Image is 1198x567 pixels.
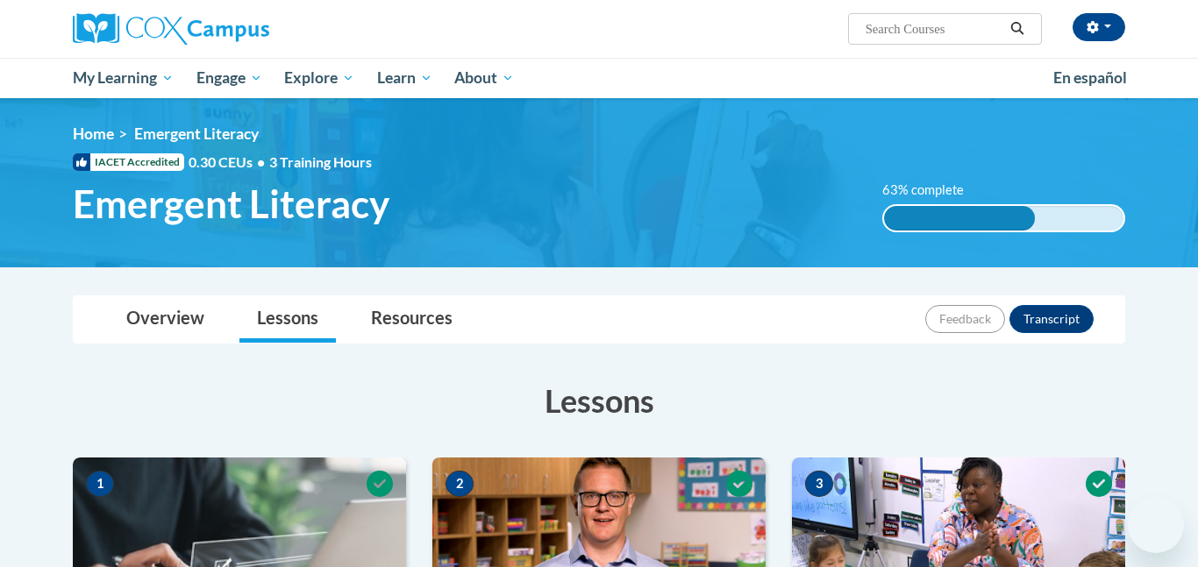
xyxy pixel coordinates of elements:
[257,153,265,170] span: •
[185,58,274,98] a: Engage
[109,296,222,343] a: Overview
[239,296,336,343] a: Lessons
[444,58,526,98] a: About
[273,58,366,98] a: Explore
[1053,68,1127,87] span: En español
[446,471,474,497] span: 2
[1128,497,1184,553] iframe: Button to launch messaging window
[73,181,389,227] span: Emergent Literacy
[269,153,372,170] span: 3 Training Hours
[86,471,114,497] span: 1
[73,379,1125,422] h3: Lessons
[864,18,1004,39] input: Search Courses
[377,67,432,89] span: Learn
[284,67,354,89] span: Explore
[884,206,1035,230] div: 63% complete
[1073,13,1125,41] button: Account Settings
[134,124,259,143] span: Emergent Literacy
[1042,60,1138,96] a: En español
[73,13,406,45] a: Cox Campus
[61,58,185,98] a: My Learning
[189,152,269,172] span: 0.30 CEUs
[73,153,184,171] span: IACET Accredited
[366,58,444,98] a: Learn
[1009,305,1094,333] button: Transcript
[353,296,470,343] a: Resources
[73,124,114,143] a: Home
[925,305,1005,333] button: Feedback
[196,67,262,89] span: Engage
[46,58,1152,98] div: Main menu
[1004,18,1030,39] button: Search
[73,67,174,89] span: My Learning
[73,13,269,45] img: Cox Campus
[805,471,833,497] span: 3
[882,181,983,200] label: 63% complete
[454,67,514,89] span: About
